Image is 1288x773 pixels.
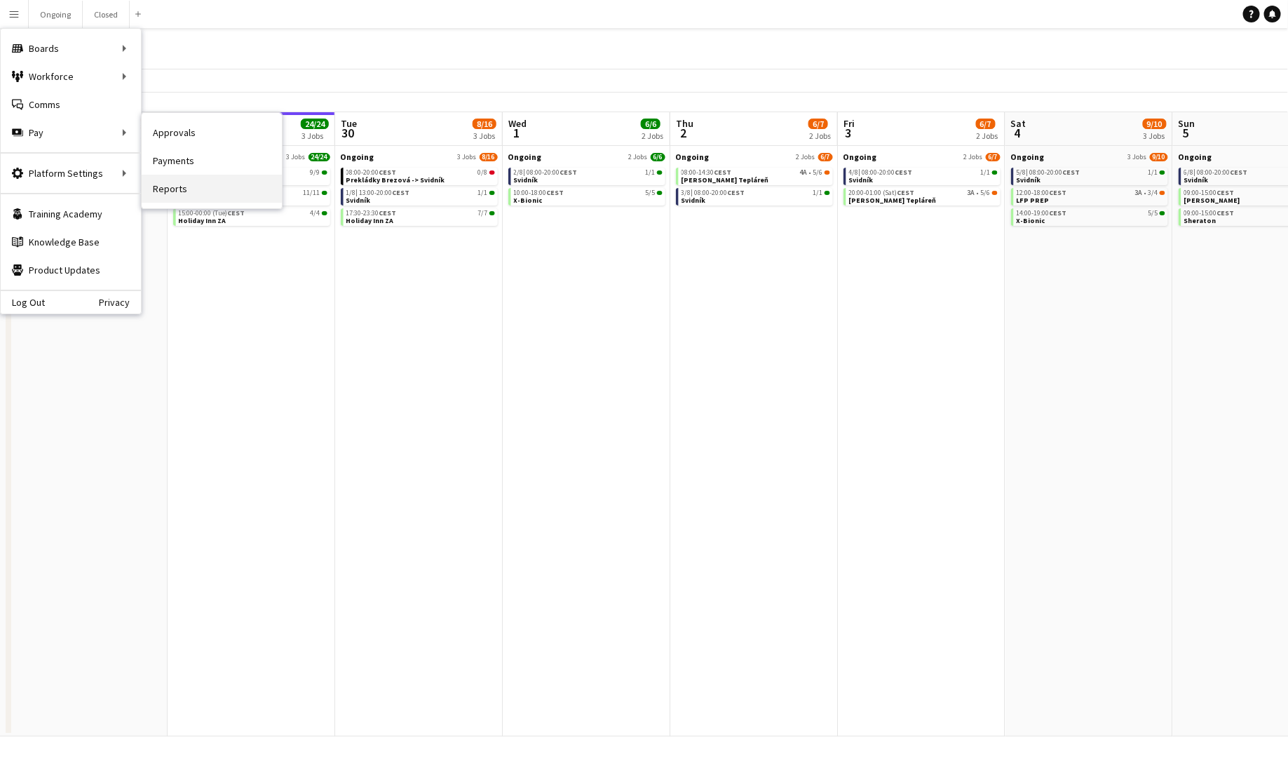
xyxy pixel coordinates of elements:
span: 6/6 [651,153,665,161]
span: 08:00-20:00 [1198,169,1248,176]
span: 9/9 [311,169,320,176]
span: Jurkovičova Tepláreň [849,196,937,205]
span: CEST [228,208,245,217]
span: 3/8 [682,189,693,196]
span: Ongoing [1179,152,1212,162]
span: 3A [968,189,975,196]
span: 6/8 [1184,169,1196,176]
span: Svidník [1017,175,1041,184]
span: 08:00-20:00 [695,189,745,196]
a: Training Academy [1,200,141,228]
span: NR SR [1184,196,1240,205]
span: 5/5 [1148,210,1158,217]
span: 1/8 [346,189,358,196]
span: 14:00-19:00 [1017,210,1067,217]
span: 5/5 [657,191,663,195]
span: 9/10 [1143,119,1167,129]
span: 3 [841,125,855,141]
span: Tue [341,117,357,130]
span: 6/7 [986,153,1001,161]
a: 3/8|08:00-20:00CEST1/1Svidník [682,188,830,204]
span: CEST [547,188,564,197]
a: Reports [142,175,282,203]
span: 0/8 [478,169,488,176]
span: Svidník [849,175,874,184]
div: • [1017,189,1165,196]
span: 6/6 [641,119,660,129]
span: | [691,188,693,197]
span: Wed [508,117,527,130]
span: 4A [800,169,808,176]
span: 3 Jobs [458,153,477,161]
a: 2/8|08:00-20:00CEST1/1Svidník [514,168,663,184]
div: 3 Jobs [473,130,496,141]
span: 13:00-20:00 [360,189,410,196]
a: 12:00-18:00CEST3A•3/4LFP PREP [1017,188,1165,204]
a: 5/8|08:00-20:00CEST1/1Svidník [1017,168,1165,184]
span: 6/7 [976,119,996,129]
span: Sun [1179,117,1195,130]
div: Ongoing2 Jobs6/74/8|08:00-20:00CEST1/1Svidník20:00-01:00 (Sat)CEST3A•5/6[PERSON_NAME] Tepláreň [843,152,1001,208]
span: 5/6 [981,189,991,196]
span: 5/5 [1160,211,1165,215]
span: | [524,168,526,177]
button: Ongoing [29,1,83,28]
span: 9/9 [322,170,327,175]
span: Ongoing [341,152,374,162]
span: 4 [1009,125,1026,141]
span: Prekládky Brezová -> Svidník [346,175,445,184]
span: CEST [560,168,578,177]
span: X-Bionic [1017,216,1045,225]
span: 6/7 [818,153,833,161]
span: 09:00-15:00 [1184,210,1235,217]
span: 17:30-23:30 [346,210,397,217]
span: | [1026,168,1029,177]
span: 3 Jobs [287,153,306,161]
span: 08:00-20:00 [346,169,397,176]
span: Ongoing [843,152,877,162]
div: 2 Jobs [642,130,663,141]
a: 08:00-20:00CEST0/8Prekládky Brezová -> Svidník [346,168,495,184]
a: Knowledge Base [1,228,141,256]
span: | [1194,168,1196,177]
a: 1/8|13:00-20:00CEST1/1Svidník [346,188,495,204]
span: 3/4 [1148,189,1158,196]
span: Ongoing [1011,152,1045,162]
span: CEST [393,188,410,197]
span: 1/1 [646,169,656,176]
span: Fri [843,117,855,130]
a: Ongoing3 Jobs8/16 [341,152,498,162]
a: 14:00-19:00CEST5/5X-Bionic [1017,208,1165,224]
span: 11/11 [304,189,320,196]
a: Ongoing3 Jobs9/10 [1011,152,1168,162]
span: Ongoing [676,152,710,162]
span: 1/1 [992,170,998,175]
span: 3 Jobs [1128,153,1147,161]
span: 8/16 [473,119,496,129]
div: Workforce [1,62,141,90]
a: Privacy [99,297,141,308]
span: Sheraton [1184,216,1216,225]
div: 3 Jobs [301,130,328,141]
a: 15:00-00:00 (Tue)CEST4/4Holiday Inn ZA [179,208,327,224]
button: Closed [83,1,130,28]
span: 5/6 [813,169,823,176]
span: 9/10 [1150,153,1168,161]
span: 7/7 [478,210,488,217]
span: CEST [379,168,397,177]
a: Ongoing2 Jobs6/7 [676,152,833,162]
span: 1/1 [489,191,495,195]
span: 08:00-14:30 [682,169,732,176]
span: 2/8 [514,169,526,176]
div: Ongoing3 Jobs9/105/8|08:00-20:00CEST1/1Svidník12:00-18:00CEST3A•3/4LFP PREP14:00-19:00CEST5/5X-Bi... [1011,152,1168,229]
span: 5/5 [646,189,656,196]
span: 12:00-18:00 [1017,189,1067,196]
a: Payments [142,147,282,175]
a: 4/8|08:00-20:00CEST1/1Svidník [849,168,998,184]
a: Product Updates [1,256,141,284]
span: 1/1 [1160,170,1165,175]
span: 4/4 [311,210,320,217]
span: CEST [1217,188,1235,197]
span: 20:00-01:00 (Sat) [849,189,915,196]
span: Jurkovičova Tepláreň [682,175,769,184]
